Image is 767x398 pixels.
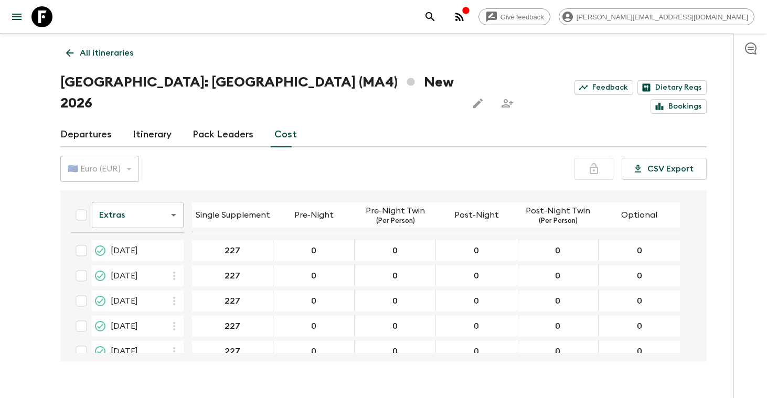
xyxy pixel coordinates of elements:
[355,265,436,286] div: 25 Feb 2026; Pre-Night Twin
[517,316,599,337] div: 15 Apr 2026; Post-Night Twin
[273,265,355,286] div: 25 Feb 2026; Pre-Night
[94,295,106,307] svg: On Sale
[193,122,253,147] a: Pack Leaders
[94,244,106,257] svg: On Sale
[297,240,331,261] button: 0
[517,265,599,286] div: 25 Feb 2026; Post-Night Twin
[192,341,273,362] div: 01 May 2026; Single Supplement
[541,341,574,362] button: 0
[273,341,355,362] div: 01 May 2026; Pre-Night
[297,291,331,311] button: 0
[571,13,754,21] span: [PERSON_NAME][EMAIL_ADDRESS][DOMAIN_NAME]
[651,99,707,114] a: Bookings
[623,240,656,261] button: 0
[94,345,106,358] svg: Proposed
[517,341,599,362] div: 01 May 2026; Post-Night Twin
[454,209,499,221] p: Post-Night
[517,291,599,311] div: 13 Mar 2026; Post-Night Twin
[559,8,754,25] div: [PERSON_NAME][EMAIL_ADDRESS][DOMAIN_NAME]
[212,316,253,337] button: 227
[460,341,493,362] button: 0
[436,316,517,337] div: 15 Apr 2026; Post-Night
[460,291,493,311] button: 0
[378,341,412,362] button: 0
[622,158,707,180] button: CSV Export
[478,8,550,25] a: Give feedback
[212,265,253,286] button: 227
[420,6,441,27] button: search adventures
[297,341,331,362] button: 0
[355,341,436,362] div: 01 May 2026; Pre-Night Twin
[192,316,273,337] div: 15 Apr 2026; Single Supplement
[355,240,436,261] div: 14 Jan 2026; Pre-Night Twin
[60,154,139,184] div: 🇪🇺 Euro (EUR)
[297,265,331,286] button: 0
[623,265,656,286] button: 0
[297,316,331,337] button: 0
[526,205,590,217] p: Post-Night Twin
[378,291,412,311] button: 0
[495,13,550,21] span: Give feedback
[436,291,517,311] div: 13 Mar 2026; Post-Night
[94,270,106,282] svg: On Sale
[366,205,425,217] p: Pre-Night Twin
[378,316,412,337] button: 0
[378,240,412,261] button: 0
[133,122,172,147] a: Itinerary
[60,122,112,147] a: Departures
[460,316,493,337] button: 0
[539,217,578,225] p: (Per Person)
[599,240,680,261] div: 14 Jan 2026; Optional
[212,240,253,261] button: 227
[467,93,488,114] button: Edit this itinerary
[274,122,297,147] a: Cost
[111,345,138,358] span: [DATE]
[599,341,680,362] div: 01 May 2026; Optional
[192,291,273,311] div: 13 Mar 2026; Single Supplement
[541,291,574,311] button: 0
[599,265,680,286] div: 25 Feb 2026; Optional
[80,47,133,59] p: All itineraries
[460,240,493,261] button: 0
[376,217,415,225] p: (Per Person)
[541,265,574,286] button: 0
[60,72,459,114] h1: [GEOGRAPHIC_DATA]: [GEOGRAPHIC_DATA] (MA4) New 2026
[623,291,656,311] button: 0
[60,42,139,63] a: All itineraries
[111,320,138,332] span: [DATE]
[6,6,27,27] button: menu
[294,209,334,221] p: Pre-Night
[541,240,574,261] button: 0
[273,316,355,337] div: 15 Apr 2026; Pre-Night
[497,93,518,114] span: Share this itinerary
[71,205,92,225] div: Select all
[623,341,656,362] button: 0
[273,291,355,311] div: 13 Mar 2026; Pre-Night
[192,240,273,261] div: 14 Jan 2026; Single Supplement
[212,341,253,362] button: 227
[111,244,138,257] span: [DATE]
[436,265,517,286] div: 25 Feb 2026; Post-Night
[378,265,412,286] button: 0
[517,240,599,261] div: 14 Jan 2026; Post-Night Twin
[599,316,680,337] div: 15 Apr 2026; Optional
[541,316,574,337] button: 0
[111,295,138,307] span: [DATE]
[623,316,656,337] button: 0
[212,291,253,311] button: 227
[436,240,517,261] div: 14 Jan 2026; Post-Night
[196,209,270,221] p: Single Supplement
[355,291,436,311] div: 13 Mar 2026; Pre-Night Twin
[574,80,633,95] a: Feedback
[192,265,273,286] div: 25 Feb 2026; Single Supplement
[355,316,436,337] div: 15 Apr 2026; Pre-Night Twin
[111,270,138,282] span: [DATE]
[94,320,106,332] svg: On Sale
[273,240,355,261] div: 14 Jan 2026; Pre-Night
[621,209,657,221] p: Optional
[460,265,493,286] button: 0
[436,341,517,362] div: 01 May 2026; Post-Night
[92,200,184,230] div: Extras
[599,291,680,311] div: 13 Mar 2026; Optional
[637,80,707,95] a: Dietary Reqs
